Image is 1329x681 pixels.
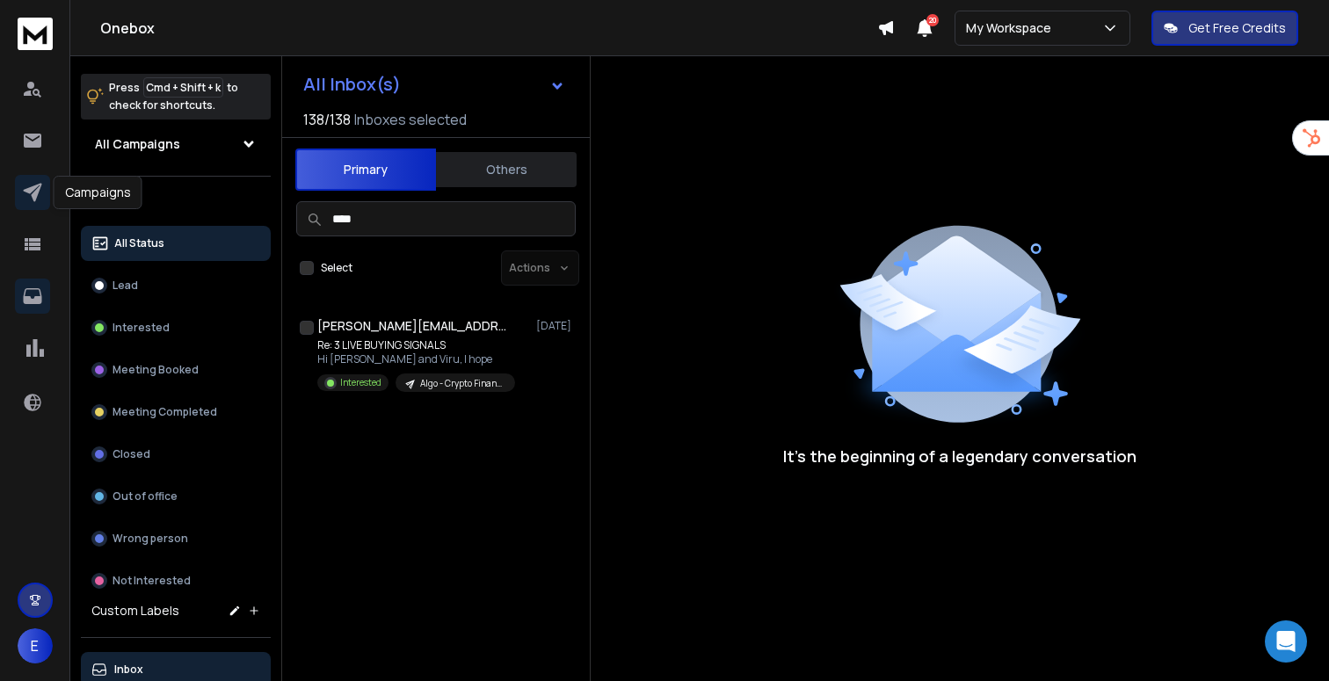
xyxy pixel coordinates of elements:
[317,352,515,366] p: Hi [PERSON_NAME] and Viru, I hope
[295,149,436,191] button: Primary
[81,437,271,472] button: Closed
[81,395,271,430] button: Meeting Completed
[81,310,271,345] button: Interested
[81,191,271,215] h3: Filters
[420,377,505,390] p: Algo - Crypto Financial Services
[81,127,271,162] button: All Campaigns
[81,521,271,556] button: Wrong person
[340,376,381,389] p: Interested
[113,532,188,546] p: Wrong person
[81,479,271,514] button: Out of office
[18,628,53,663] button: E
[143,77,223,98] span: Cmd + Shift + k
[113,489,178,504] p: Out of office
[113,279,138,293] p: Lead
[783,444,1137,468] p: It’s the beginning of a legendary conversation
[1265,620,1307,663] div: Open Intercom Messenger
[81,226,271,261] button: All Status
[317,317,511,335] h1: [PERSON_NAME][EMAIL_ADDRESS][DOMAIN_NAME] +1
[1151,11,1298,46] button: Get Free Credits
[113,363,199,377] p: Meeting Booked
[113,574,191,588] p: Not Interested
[536,319,576,333] p: [DATE]
[966,19,1058,37] p: My Workspace
[317,338,515,352] p: Re: 3 LIVE BUYING SIGNALS
[81,268,271,303] button: Lead
[436,150,577,189] button: Others
[354,109,467,130] h3: Inboxes selected
[114,663,143,677] p: Inbox
[303,76,401,93] h1: All Inbox(s)
[95,135,180,153] h1: All Campaigns
[113,321,170,335] p: Interested
[113,405,217,419] p: Meeting Completed
[81,563,271,598] button: Not Interested
[113,447,150,461] p: Closed
[321,261,352,275] label: Select
[18,18,53,50] img: logo
[91,602,179,619] h3: Custom Labels
[81,352,271,388] button: Meeting Booked
[109,79,238,114] p: Press to check for shortcuts.
[926,14,939,26] span: 20
[100,18,877,39] h1: Onebox
[303,109,351,130] span: 138 / 138
[114,236,164,250] p: All Status
[289,67,579,102] button: All Inbox(s)
[54,176,142,209] div: Campaigns
[1188,19,1286,37] p: Get Free Credits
